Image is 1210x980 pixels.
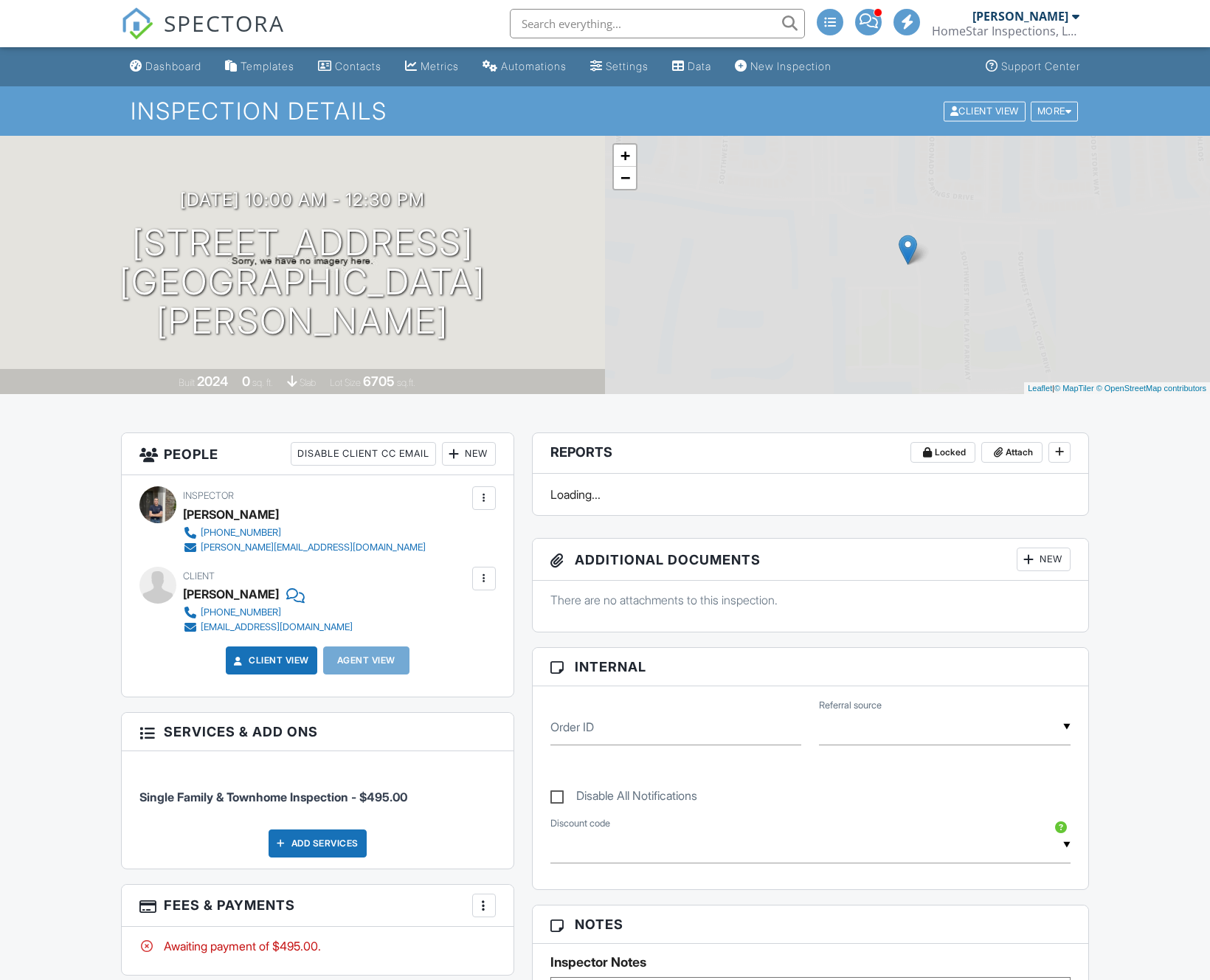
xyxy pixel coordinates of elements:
div: Settings [606,60,649,72]
h3: Internal [533,648,1088,686]
h3: Notes [533,905,1088,944]
a: © MapTiler [1054,384,1094,393]
div: Contacts [335,60,381,72]
a: Leaflet [1028,384,1052,393]
h3: Fees & Payments [122,885,514,927]
a: [EMAIL_ADDRESS][DOMAIN_NAME] [183,620,353,635]
span: sq. ft. [252,377,273,388]
img: The Best Home Inspection Software - Spectora [121,7,153,40]
div: [PHONE_NUMBER] [201,527,281,539]
span: Inspector [183,490,234,501]
a: [PHONE_NUMBER] [183,605,353,620]
a: Settings [584,53,654,80]
div: Disable Client CC Email [291,442,436,466]
label: Order ID [550,719,594,735]
label: Referral source [819,699,882,712]
div: New [1017,548,1071,571]
div: [EMAIL_ADDRESS][DOMAIN_NAME] [201,621,353,633]
span: Single Family & Townhome Inspection - $495.00 [139,790,407,804]
a: Templates [219,53,300,80]
a: [PERSON_NAME][EMAIL_ADDRESS][DOMAIN_NAME] [183,540,426,555]
a: New Inspection [729,53,837,80]
p: There are no attachments to this inspection. [550,592,1071,608]
a: Automations (Advanced) [477,53,573,80]
div: New Inspection [750,60,832,72]
div: Templates [241,60,294,72]
div: [PHONE_NUMBER] [201,607,281,618]
label: Discount code [550,817,610,830]
h3: Additional Documents [533,539,1088,581]
div: [PERSON_NAME] [972,9,1068,24]
div: Client View [944,101,1026,121]
h1: Inspection Details [131,98,1079,124]
div: | [1024,382,1210,395]
a: Zoom in [614,145,636,167]
div: More [1031,101,1079,121]
input: Search everything... [510,9,805,38]
div: [PERSON_NAME] [183,503,279,525]
h5: Inspector Notes [550,955,1071,970]
h3: People [122,433,514,475]
a: Metrics [399,53,465,80]
span: slab [300,377,316,388]
a: Client View [942,105,1029,116]
div: Awaiting payment of $495.00. [139,938,496,954]
label: Disable All Notifications [550,789,697,807]
a: Support Center [980,53,1086,80]
div: 6705 [363,373,395,389]
span: Client [183,570,215,582]
div: New [442,442,496,466]
div: Automations [501,60,567,72]
div: 0 [242,373,250,389]
h3: Services & Add ons [122,713,514,751]
a: [PHONE_NUMBER] [183,525,426,540]
h3: [DATE] 10:00 am - 12:30 pm [180,190,425,210]
a: Zoom out [614,167,636,189]
a: SPECTORA [121,20,285,51]
div: HomeStar Inspections, LLC [932,24,1079,38]
div: Metrics [421,60,459,72]
span: Lot Size [330,377,361,388]
h1: [STREET_ADDRESS] [GEOGRAPHIC_DATA][PERSON_NAME] [24,224,581,340]
div: Data [688,60,711,72]
div: Add Services [269,829,367,857]
span: SPECTORA [164,7,285,38]
a: Contacts [312,53,387,80]
div: [PERSON_NAME] [183,583,279,605]
div: Dashboard [145,60,201,72]
div: [PERSON_NAME][EMAIL_ADDRESS][DOMAIN_NAME] [201,542,426,553]
li: Service: Single Family & Townhome Inspection [139,762,496,817]
span: Built [179,377,195,388]
div: Support Center [1001,60,1080,72]
a: © OpenStreetMap contributors [1096,384,1206,393]
a: Client View [231,653,309,668]
span: sq.ft. [397,377,415,388]
a: Data [666,53,717,80]
a: Dashboard [124,53,207,80]
div: 2024 [197,373,228,389]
